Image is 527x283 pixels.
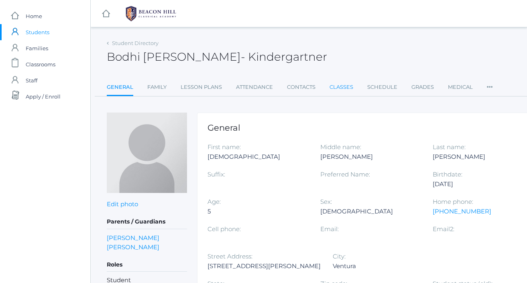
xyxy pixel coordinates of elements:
[433,143,466,151] label: Last name:
[121,4,181,24] img: BHCALogos-05-308ed15e86a5a0abce9b8dd61676a3503ac9727e845dece92d48e8588c001991.png
[320,207,421,216] div: [DEMOGRAPHIC_DATA]
[107,258,187,272] h5: Roles
[330,79,353,95] a: Classes
[448,79,473,95] a: Medical
[320,198,332,205] label: Sex:
[208,252,252,260] label: Street Address:
[333,252,346,260] label: City:
[320,152,421,162] div: [PERSON_NAME]
[433,170,462,178] label: Birthdate:
[333,261,433,271] div: Ventura
[241,50,327,64] span: - Kindergartner
[107,113,187,193] img: Bodhi Dreher
[320,225,339,233] label: Email:
[236,79,273,95] a: Attendance
[433,198,473,205] label: Home phone:
[320,143,361,151] label: Middle name:
[26,56,55,72] span: Classrooms
[107,79,133,96] a: General
[287,79,315,95] a: Contacts
[208,225,241,233] label: Cell phone:
[433,225,454,233] label: Email2:
[26,88,61,105] span: Apply / Enroll
[112,40,159,46] a: Student Directory
[26,40,48,56] span: Families
[320,170,370,178] label: Preferred Name:
[107,233,159,242] a: [PERSON_NAME]
[26,24,49,40] span: Students
[208,143,241,151] label: First name:
[208,261,321,271] div: [STREET_ADDRESS][PERSON_NAME]
[208,170,225,178] label: Suffix:
[208,207,308,216] div: 5
[147,79,167,95] a: Family
[411,79,434,95] a: Grades
[107,242,159,252] a: [PERSON_NAME]
[107,200,138,208] a: Edit photo
[367,79,397,95] a: Schedule
[433,207,491,215] a: [PHONE_NUMBER]
[208,198,221,205] label: Age:
[107,51,327,63] h2: Bodhi [PERSON_NAME]
[26,8,42,24] span: Home
[181,79,222,95] a: Lesson Plans
[208,152,308,162] div: [DEMOGRAPHIC_DATA]
[107,215,187,229] h5: Parents / Guardians
[26,72,37,88] span: Staff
